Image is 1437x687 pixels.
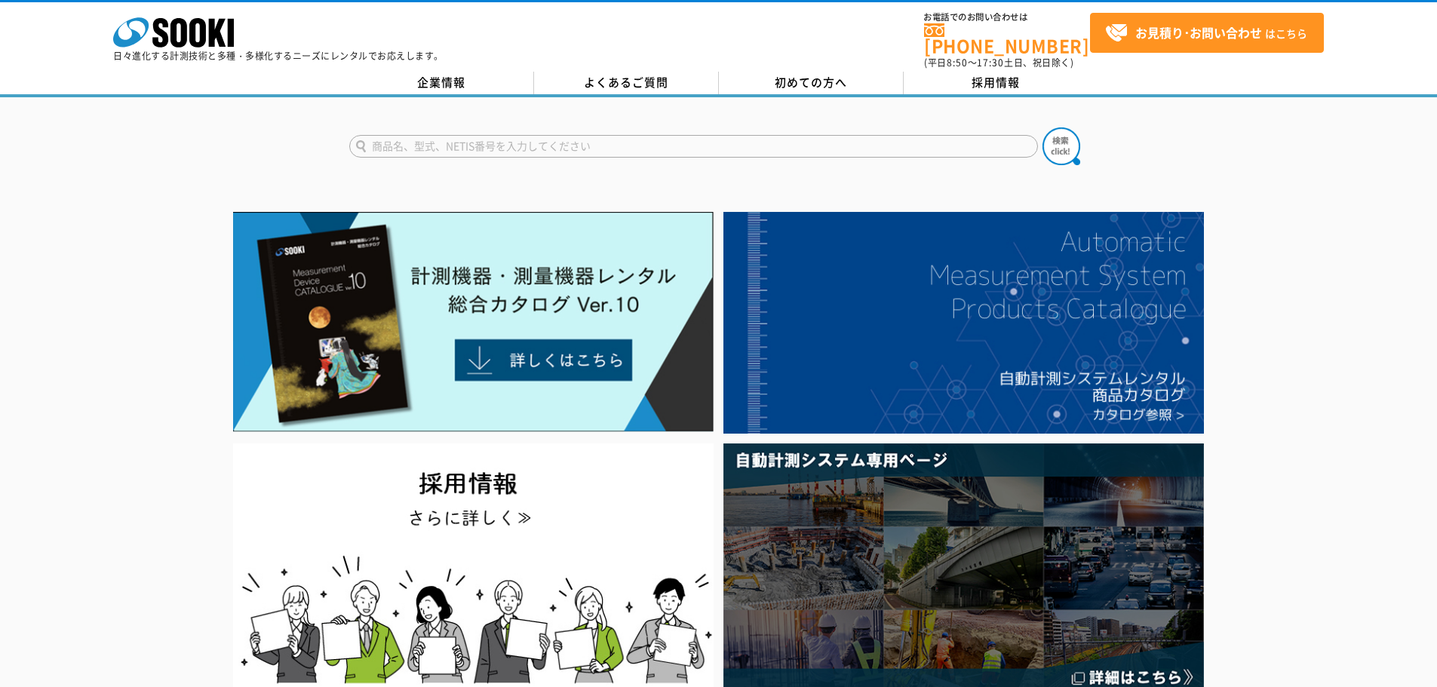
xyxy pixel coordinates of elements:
[977,56,1004,69] span: 17:30
[1090,13,1324,53] a: お見積り･お問い合わせはこちら
[233,212,714,432] img: Catalog Ver10
[719,72,904,94] a: 初めての方へ
[924,56,1073,69] span: (平日 ～ 土日、祝日除く)
[924,13,1090,22] span: お電話でのお問い合わせは
[947,56,968,69] span: 8:50
[534,72,719,94] a: よくあるご質問
[349,72,534,94] a: 企業情報
[723,212,1204,434] img: 自動計測システムカタログ
[1135,23,1262,41] strong: お見積り･お問い合わせ
[1042,127,1080,165] img: btn_search.png
[113,51,444,60] p: 日々進化する計測技術と多種・多様化するニーズにレンタルでお応えします。
[1105,22,1307,44] span: はこちら
[924,23,1090,54] a: [PHONE_NUMBER]
[775,74,847,90] span: 初めての方へ
[904,72,1088,94] a: 採用情報
[349,135,1038,158] input: 商品名、型式、NETIS番号を入力してください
